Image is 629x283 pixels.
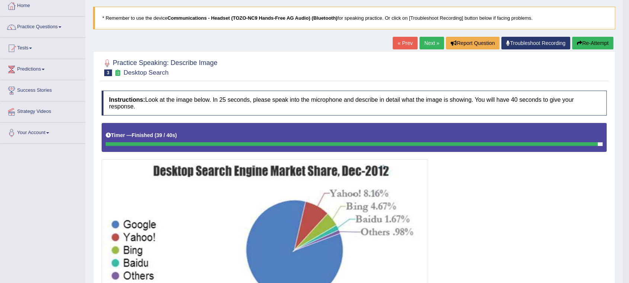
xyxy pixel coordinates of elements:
[132,132,153,138] b: Finished
[0,101,85,120] a: Strategy Videos
[102,91,607,116] h4: Look at the image below. In 25 seconds, please speak into the microphone and describe in detail w...
[175,132,177,138] b: )
[104,69,112,76] span: 3
[114,69,122,77] small: Exam occurring question
[419,37,444,49] a: Next »
[446,37,499,49] button: Report Question
[156,132,175,138] b: 39 / 40s
[572,37,613,49] button: Re-Attempt
[393,37,417,49] a: « Prev
[0,38,85,56] a: Tests
[124,69,169,76] small: Desktop Search
[93,7,615,29] blockquote: * Remember to use the device for speaking practice. Or click on [Troubleshoot Recording] button b...
[0,123,85,141] a: Your Account
[106,133,177,138] h5: Timer —
[154,132,156,138] b: (
[501,37,570,49] a: Troubleshoot Recording
[0,80,85,99] a: Success Stories
[109,97,145,103] b: Instructions:
[0,59,85,78] a: Predictions
[167,15,338,21] b: Communications - Headset (TOZO-NC9 Hands-Free AG Audio) (Bluetooth)
[102,58,217,76] h2: Practice Speaking: Describe Image
[0,17,85,35] a: Practice Questions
